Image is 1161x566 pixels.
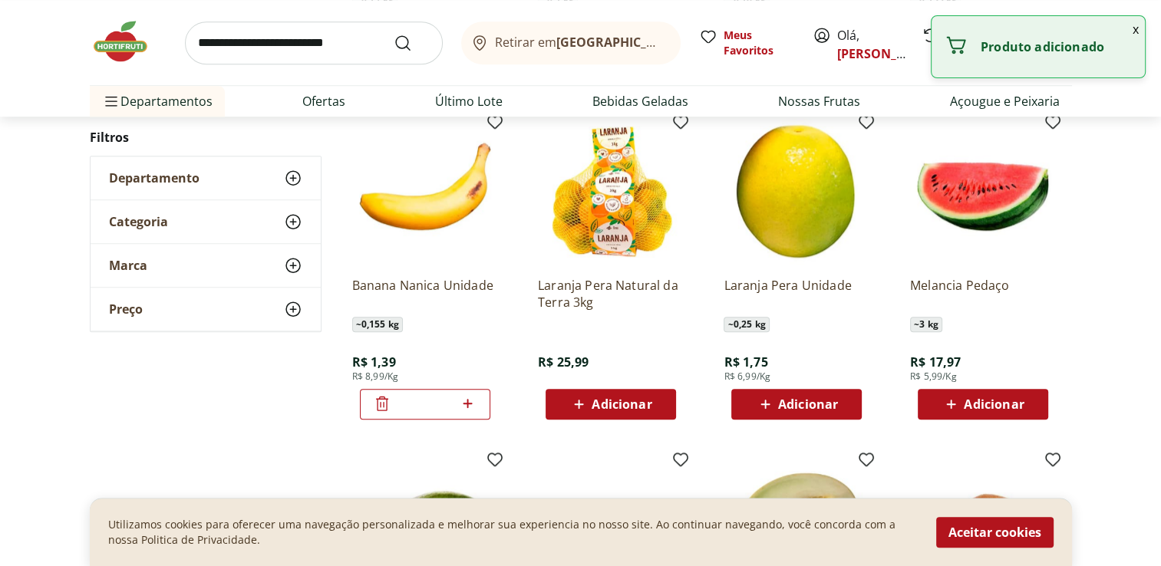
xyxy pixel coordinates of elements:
[546,389,676,420] button: Adicionar
[352,277,498,311] a: Banana Nanica Unidade
[910,119,1056,265] img: Melancia Pedaço
[778,92,860,110] a: Nossas Frutas
[837,26,905,63] span: Olá,
[91,288,321,331] button: Preço
[352,317,403,332] span: ~ 0,155 kg
[910,370,957,383] span: R$ 5,99/Kg
[592,92,688,110] a: Bebidas Geladas
[352,354,396,370] span: R$ 1,39
[91,201,321,244] button: Categoria
[910,317,942,332] span: ~ 3 kg
[724,370,770,383] span: R$ 6,99/Kg
[109,215,168,230] span: Categoria
[352,119,498,265] img: Banana Nanica Unidade
[461,21,681,64] button: Retirar em[GEOGRAPHIC_DATA]/[GEOGRAPHIC_DATA]
[592,398,651,410] span: Adicionar
[981,39,1133,54] p: Produto adicionado
[699,28,794,58] a: Meus Favoritos
[724,28,794,58] span: Meus Favoritos
[778,398,838,410] span: Adicionar
[394,34,430,52] button: Submit Search
[936,517,1054,548] button: Aceitar cookies
[302,92,345,110] a: Ofertas
[108,517,918,548] p: Utilizamos cookies para oferecer uma navegação personalizada e melhorar sua experiencia no nosso ...
[90,18,167,64] img: Hortifruti
[538,354,589,370] span: R$ 25,99
[724,354,767,370] span: R$ 1,75
[102,83,213,120] span: Departamentos
[724,317,769,332] span: ~ 0,25 kg
[538,119,684,265] img: Laranja Pera Natural da Terra 3kg
[910,277,1056,311] a: Melancia Pedaço
[950,92,1060,110] a: Açougue e Peixaria
[964,398,1024,410] span: Adicionar
[910,354,961,370] span: R$ 17,97
[731,389,862,420] button: Adicionar
[102,83,120,120] button: Menu
[90,123,322,153] h2: Filtros
[91,245,321,288] button: Marca
[538,277,684,311] a: Laranja Pera Natural da Terra 3kg
[724,119,869,265] img: Laranja Pera Unidade
[352,370,399,383] span: R$ 8,99/Kg
[435,92,503,110] a: Último Lote
[918,389,1048,420] button: Adicionar
[556,34,815,51] b: [GEOGRAPHIC_DATA]/[GEOGRAPHIC_DATA]
[185,21,443,64] input: search
[1126,16,1145,42] button: Fechar notificação
[837,45,937,62] a: [PERSON_NAME]
[91,157,321,200] button: Departamento
[109,258,147,274] span: Marca
[109,302,143,318] span: Preço
[109,171,200,186] span: Departamento
[724,277,869,311] a: Laranja Pera Unidade
[495,35,665,49] span: Retirar em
